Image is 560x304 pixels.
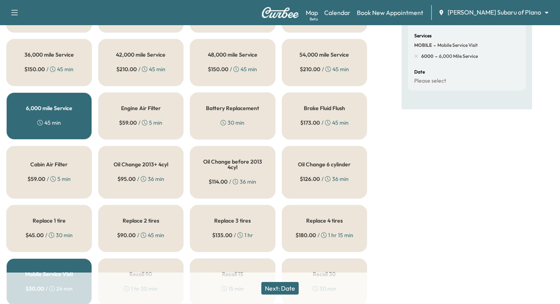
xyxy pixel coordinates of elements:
[300,65,320,73] span: $ 210.00
[116,65,165,73] div: / 45 min
[26,105,72,111] h5: 6,000 mile Service
[300,175,349,183] div: / 36 min
[261,282,299,295] button: Next: Date
[116,52,165,57] h5: 42,000 mile Service
[296,231,353,239] div: / 1 hr 15 min
[117,231,164,239] div: / 45 min
[129,271,152,277] h5: Recall 90
[208,52,257,57] h5: 48,000 mile Service
[33,218,66,223] h5: Replace 1 tire
[116,65,137,73] span: $ 210.00
[313,271,336,277] h5: Recall 30
[206,105,259,111] h5: Battery Replacement
[114,162,168,167] h5: Oil Change 2013+ 4cyl
[414,42,432,48] span: MOBILE
[208,65,228,73] span: $ 150.00
[30,162,68,167] h5: Cabin Air Filter
[414,33,431,38] h6: Services
[261,7,299,18] img: Curbee Logo
[208,65,257,73] div: / 45 min
[209,178,228,186] span: $ 114.00
[432,41,436,49] span: -
[24,65,45,73] span: $ 150.00
[123,218,159,223] h5: Replace 2 tires
[220,119,244,127] div: 30 min
[203,159,263,170] h5: Oil Change before 2013 4cyl
[324,8,351,17] a: Calendar
[28,175,71,183] div: / 5 min
[121,105,161,111] h5: Engine Air Filter
[24,65,73,73] div: / 45 min
[37,119,61,127] div: 45 min
[212,231,232,239] span: $ 135.00
[26,231,44,239] span: $ 45.00
[306,8,318,17] a: MapBeta
[209,178,256,186] div: / 36 min
[212,231,253,239] div: / 1 hr
[298,162,351,167] h5: Oil Change 6 cylinder
[437,53,478,59] span: 6,000 mile Service
[300,65,349,73] div: / 45 min
[214,218,251,223] h5: Replace 3 tires
[436,42,478,48] span: Mobile Service Visit
[300,119,320,127] span: $ 173.00
[310,16,318,22] div: Beta
[306,218,343,223] h5: Replace 4 tires
[119,119,162,127] div: / 5 min
[28,175,45,183] span: $ 59.00
[414,70,425,74] h6: Date
[118,175,136,183] span: $ 95.00
[222,271,243,277] h5: Recall 15
[300,119,349,127] div: / 45 min
[300,175,320,183] span: $ 126.00
[117,231,136,239] span: $ 90.00
[421,53,433,59] span: 6000
[448,8,541,17] span: [PERSON_NAME] Subaru of Plano
[304,105,345,111] h5: Brake Fluid Flush
[296,231,316,239] span: $ 180.00
[118,175,164,183] div: / 36 min
[357,8,423,17] a: Book New Appointment
[25,271,73,277] h5: Mobile Service Visit
[24,52,74,57] h5: 36,000 mile Service
[119,119,137,127] span: $ 59.00
[26,231,73,239] div: / 30 min
[433,52,437,60] span: -
[414,77,446,85] p: Please select
[299,52,349,57] h5: 54,000 mile Service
